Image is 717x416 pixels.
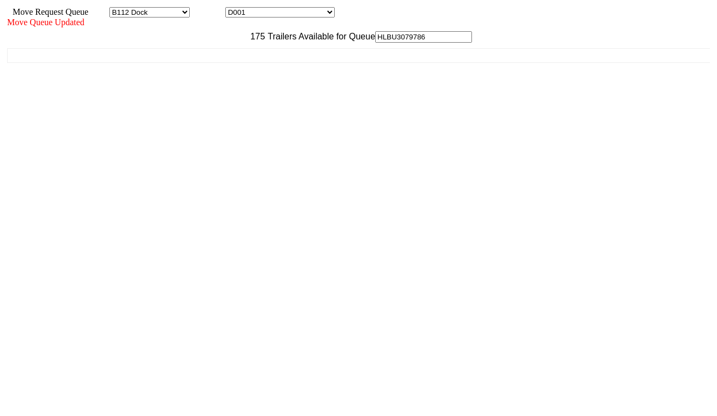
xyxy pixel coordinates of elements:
[7,18,84,27] span: Move Queue Updated
[7,7,89,16] span: Move Request Queue
[245,32,265,41] span: 175
[375,31,472,43] input: Filter Available Trailers
[265,32,376,41] span: Trailers Available for Queue
[192,7,223,16] span: Location
[90,7,107,16] span: Area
